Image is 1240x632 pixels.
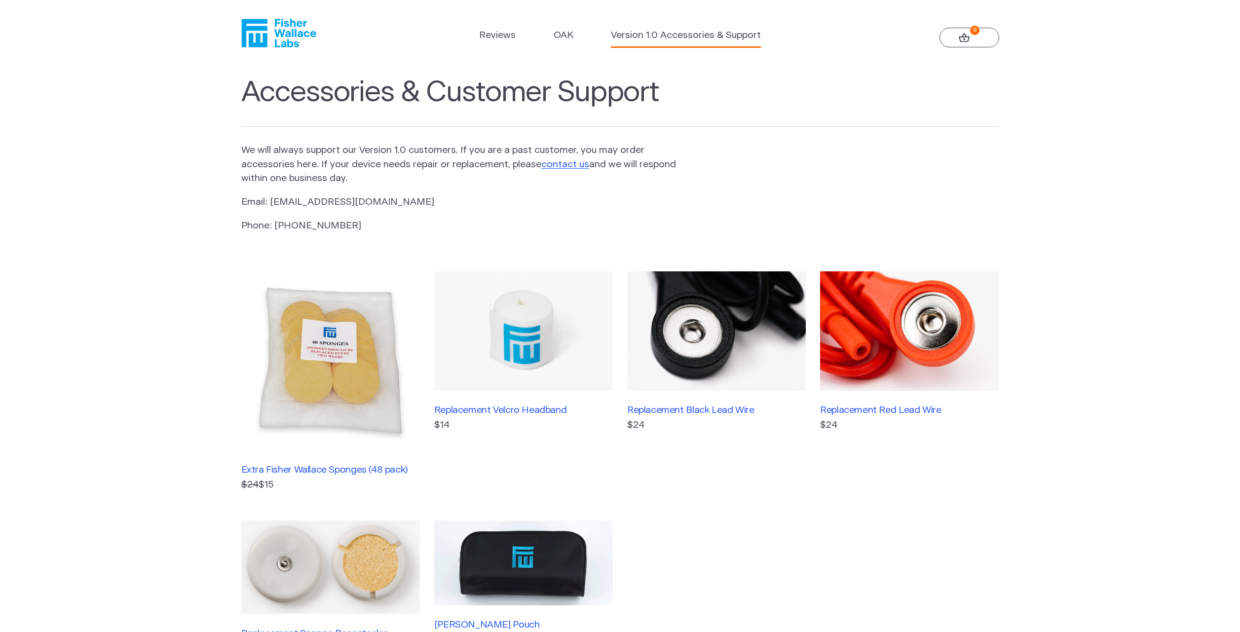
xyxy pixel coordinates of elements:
[241,219,677,233] p: Phone: [PHONE_NUMBER]
[627,405,806,416] h3: Replacement Black Lead Wire
[434,520,613,605] img: Fisher Wallace Pouch
[970,26,979,35] strong: 0
[241,19,316,47] a: Fisher Wallace
[479,29,516,43] a: Reviews
[434,271,613,391] img: Replacement Velcro Headband
[434,405,613,416] h3: Replacement Velcro Headband
[554,29,573,43] a: OAK
[627,418,806,433] p: $24
[627,271,806,391] img: Replacement Black Lead Wire
[434,418,613,433] p: $14
[611,29,761,43] a: Version 1.0 Accessories & Support
[241,480,259,489] s: $24
[241,464,420,476] h3: Extra Fisher Wallace Sponges (48 pack)
[241,478,420,492] p: $15
[241,271,420,450] img: Extra Fisher Wallace Sponges (48 pack)
[241,520,420,614] img: Replacement Sponge Receptacles
[241,76,999,127] h1: Accessories & Customer Support
[541,160,589,169] a: contact us
[241,271,420,492] a: Extra Fisher Wallace Sponges (48 pack) $24$15
[434,271,613,492] a: Replacement Velcro Headband$14
[820,271,999,391] img: Replacement Red Lead Wire
[820,271,999,492] a: Replacement Red Lead Wire$24
[820,418,999,433] p: $24
[939,28,999,47] a: 0
[627,271,806,492] a: Replacement Black Lead Wire$24
[241,144,677,186] p: We will always support our Version 1.0 customers. If you are a past customer, you may order acces...
[241,195,677,210] p: Email: [EMAIL_ADDRESS][DOMAIN_NAME]
[434,619,613,631] h3: [PERSON_NAME] Pouch
[820,405,999,416] h3: Replacement Red Lead Wire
